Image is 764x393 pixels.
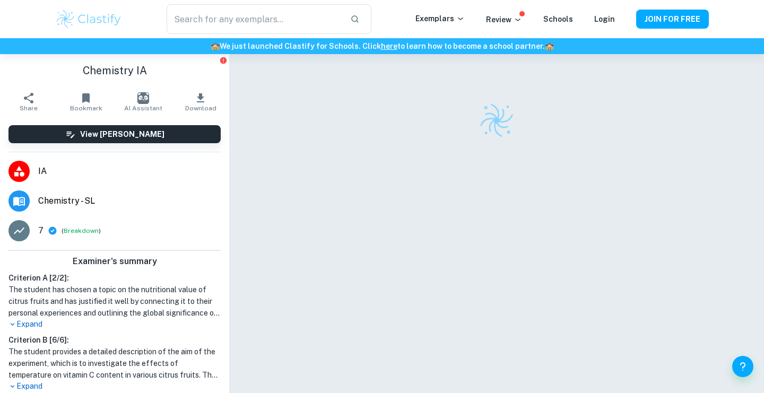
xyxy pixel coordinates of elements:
[8,334,221,346] h6: Criterion B [ 6 / 6 ]:
[38,224,44,237] p: 7
[80,128,164,140] h6: View [PERSON_NAME]
[70,104,102,112] span: Bookmark
[8,381,221,392] p: Expand
[115,87,172,117] button: AI Assistant
[211,42,220,50] span: 🏫
[57,87,115,117] button: Bookmark
[38,165,221,178] span: IA
[486,14,522,25] p: Review
[8,284,221,319] h1: The student has chosen a topic on the nutritional value of citrus fruits and has justified it wel...
[415,13,465,24] p: Exemplars
[545,42,554,50] span: 🏫
[62,226,101,236] span: ( )
[594,15,615,23] a: Login
[124,104,162,112] span: AI Assistant
[38,195,221,207] span: Chemistry - SL
[381,42,397,50] a: here
[172,87,229,117] button: Download
[8,125,221,143] button: View [PERSON_NAME]
[185,104,216,112] span: Download
[8,63,221,78] h1: Chemistry IA
[477,101,516,140] img: Clastify logo
[8,346,221,381] h1: The student provides a detailed description of the aim of the experiment, which is to investigate...
[55,8,123,30] img: Clastify logo
[20,104,38,112] span: Share
[732,356,753,377] button: Help and Feedback
[636,10,709,29] button: JOIN FOR FREE
[4,255,225,268] h6: Examiner's summary
[543,15,573,23] a: Schools
[8,272,221,284] h6: Criterion A [ 2 / 2 ]:
[2,40,762,52] h6: We just launched Clastify for Schools. Click to learn how to become a school partner.
[167,4,342,34] input: Search for any exemplars...
[8,319,221,330] p: Expand
[137,92,149,104] img: AI Assistant
[219,56,227,64] button: Report issue
[64,226,99,235] button: Breakdown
